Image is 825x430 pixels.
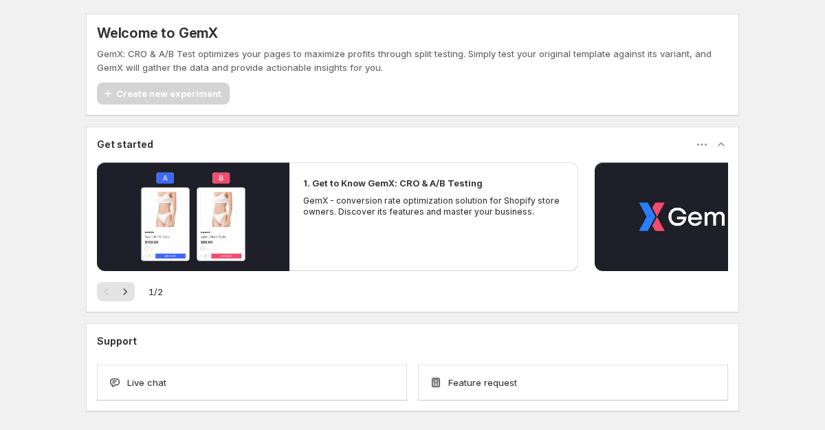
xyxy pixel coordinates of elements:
[303,195,564,217] p: GemX - conversion rate optimization solution for Shopify store owners. Discover its features and ...
[127,376,166,389] span: Live chat
[303,176,483,190] h2: 1. Get to Know GemX: CRO & A/B Testing
[97,334,137,348] h3: Support
[97,25,218,41] h5: Welcome to GemX
[148,285,163,299] span: 1 / 2
[97,47,728,74] p: GemX: CRO & A/B Test optimizes your pages to maximize profits through split testing. Simply test ...
[97,138,153,151] h3: Get started
[448,376,517,389] span: Feature request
